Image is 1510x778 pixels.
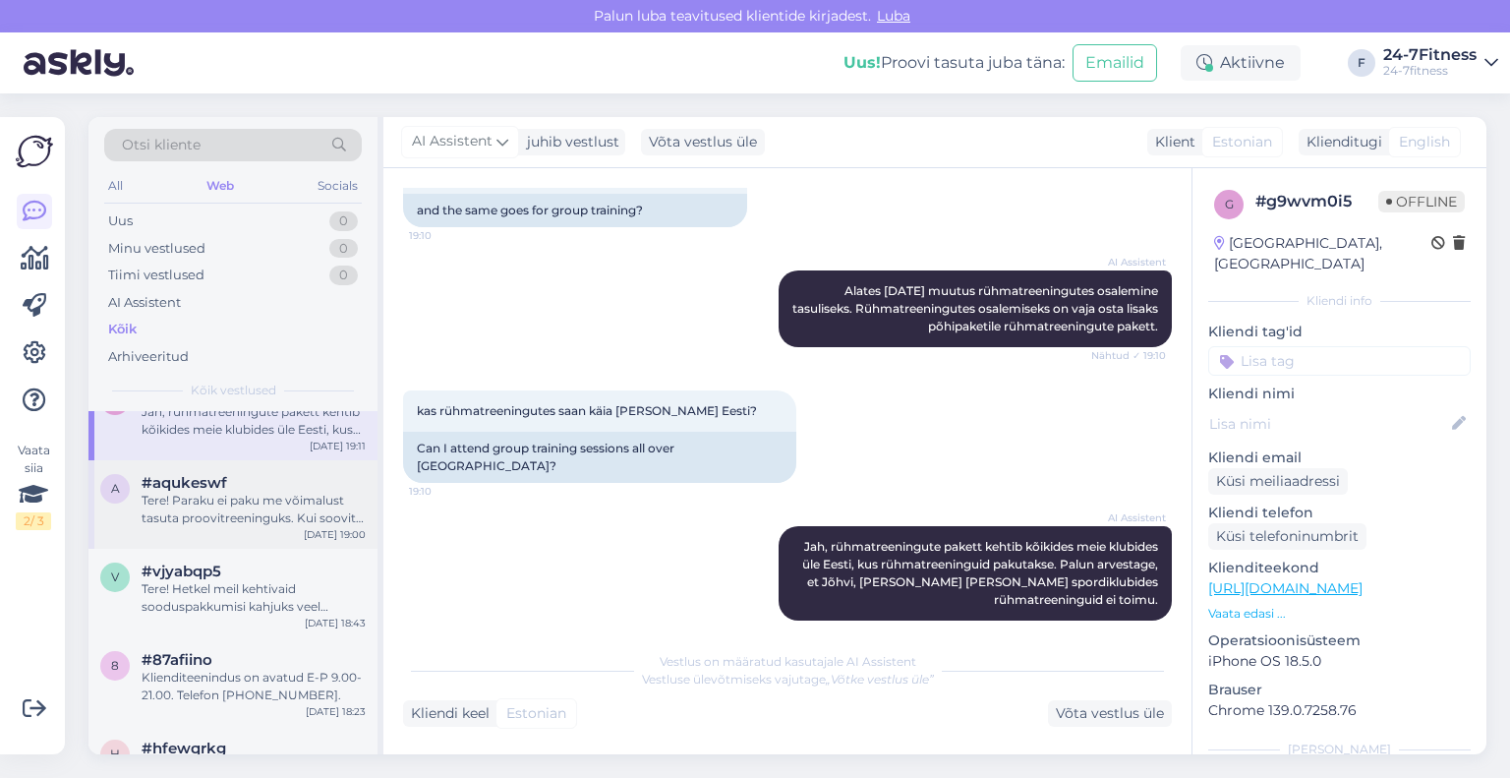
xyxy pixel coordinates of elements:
[1181,45,1301,81] div: Aktiivne
[1208,468,1348,495] div: Küsi meiliaadressi
[1208,523,1366,550] div: Küsi telefoninumbrit
[1225,197,1234,211] span: g
[108,320,137,339] div: Kõik
[1399,132,1450,152] span: English
[641,129,765,155] div: Võta vestlus üle
[304,527,366,542] div: [DATE] 19:00
[329,211,358,231] div: 0
[305,616,366,630] div: [DATE] 18:43
[111,658,119,673] span: 8
[142,580,366,616] div: Tere! Hetkel meil kehtivaid sooduspakkumisi kahjuks veel pakkuda ei ole. Kõikidest sooduspakkumis...
[122,135,201,155] span: Otsi kliente
[108,293,181,313] div: AI Assistent
[1208,346,1471,376] input: Lisa tag
[1208,322,1471,342] p: Kliendi tag'id
[1092,510,1166,525] span: AI Assistent
[108,347,189,367] div: Arhiveeritud
[403,432,796,483] div: Can I attend group training sessions all over [GEOGRAPHIC_DATA]?
[412,131,493,152] span: AI Assistent
[1147,132,1195,152] div: Klient
[142,492,366,527] div: Tere! Paraku ei paku me võimalust tasuta proovitreeninguks. Kui soovite meie spordiklubis käia pr...
[1208,605,1471,623] p: Vaata edasi ...
[403,194,747,227] div: and the same goes for group training?
[203,173,238,199] div: Web
[104,173,127,199] div: All
[1348,49,1375,77] div: F
[1208,448,1471,468] p: Kliendi email
[108,266,204,285] div: Tiimi vestlused
[660,654,916,669] span: Vestlus on määratud kasutajale AI Assistent
[314,173,362,199] div: Socials
[1208,741,1471,758] div: [PERSON_NAME]
[1383,47,1477,63] div: 24-7Fitness
[506,703,566,724] span: Estonian
[111,481,120,496] span: a
[1378,191,1465,212] span: Offline
[108,211,133,231] div: Uus
[1208,630,1471,651] p: Operatsioonisüsteem
[142,563,221,580] span: #vjyabqp5
[1255,190,1378,213] div: # g9wvm0i5
[519,132,619,152] div: juhib vestlust
[191,382,276,399] span: Kõik vestlused
[1212,132,1272,152] span: Estonian
[142,474,227,492] span: #aqukeswf
[1299,132,1382,152] div: Klienditugi
[1208,384,1471,404] p: Kliendi nimi
[409,228,483,243] span: 19:10
[310,439,366,453] div: [DATE] 19:11
[1208,700,1471,721] p: Chrome 139.0.7258.76
[16,512,51,530] div: 2 / 3
[1092,255,1166,269] span: AI Assistent
[826,672,934,687] i: „Võtke vestlus üle”
[329,239,358,259] div: 0
[142,651,212,669] span: #87afiino
[843,51,1065,75] div: Proovi tasuta juba täna:
[111,569,119,584] span: v
[1208,558,1471,578] p: Klienditeekond
[642,672,934,687] span: Vestluse ülevõtmiseks vajutage
[843,53,881,72] b: Uus!
[417,403,757,418] span: kas rühmatreeningutes saan käia [PERSON_NAME] Eesti?
[142,740,226,757] span: #hfewqrkg
[1208,680,1471,700] p: Brauser
[1214,233,1431,274] div: [GEOGRAPHIC_DATA], [GEOGRAPHIC_DATA]
[142,403,366,439] div: Jah, rühmatreeningute pakett kehtib kõikides meie klubides üle Eesti, kus rühmatreeninguid pakuta...
[1091,348,1166,363] span: Nähtud ✓ 19:10
[16,442,51,530] div: Vaata siia
[1383,63,1477,79] div: 24-7fitness
[1208,292,1471,310] div: Kliendi info
[1383,47,1498,79] a: 24-7Fitness24-7fitness
[329,266,358,285] div: 0
[409,484,483,499] span: 19:10
[1092,622,1166,636] span: 19:11
[108,239,205,259] div: Minu vestlused
[1048,700,1172,727] div: Võta vestlus üle
[1208,579,1363,597] a: [URL][DOMAIN_NAME]
[871,7,916,25] span: Luba
[1208,651,1471,672] p: iPhone OS 18.5.0
[1209,413,1448,435] input: Lisa nimi
[110,747,120,761] span: h
[306,704,366,719] div: [DATE] 18:23
[802,539,1161,607] span: Jah, rühmatreeningute pakett kehtib kõikides meie klubides üle Eesti, kus rühmatreeninguid pakuta...
[142,669,366,704] div: Klienditeenindus on avatud E-P 9.00-21.00. Telefon [PHONE_NUMBER].
[16,133,53,170] img: Askly Logo
[792,283,1161,333] span: Alates [DATE] muutus rühmatreeningutes osalemine tasuliseks. Rühmatreeningutes osalemiseks on vaj...
[403,703,490,724] div: Kliendi keel
[1073,44,1157,82] button: Emailid
[1208,503,1471,523] p: Kliendi telefon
